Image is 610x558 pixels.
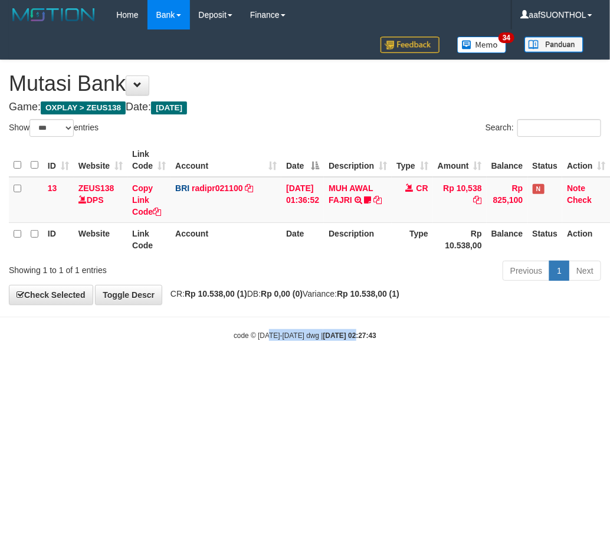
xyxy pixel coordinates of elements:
a: MUH AWAL FAJRI [329,183,373,205]
strong: Rp 0,00 (0) [261,289,303,298]
input: Search: [517,119,601,137]
a: Check [567,195,592,205]
a: Toggle Descr [95,285,162,305]
img: Button%20Memo.svg [457,37,507,53]
a: Previous [503,261,550,281]
span: BRI [175,183,189,193]
a: Next [569,261,601,281]
div: Showing 1 to 1 of 1 entries [9,260,245,276]
span: CR: DB: Variance: [165,289,399,298]
strong: Rp 10.538,00 (1) [185,289,247,298]
a: Copy Link Code [132,183,161,216]
th: ID [43,222,74,256]
th: Balance [487,143,528,177]
th: Account [170,222,281,256]
th: Status [528,143,563,177]
strong: Rp 10.538,00 (1) [337,289,399,298]
label: Show entries [9,119,99,137]
th: ID: activate to sort column ascending [43,143,74,177]
a: Note [567,183,585,193]
th: Balance [487,222,528,256]
select: Showentries [29,119,74,137]
th: Rp 10.538,00 [433,222,487,256]
img: Feedback.jpg [381,37,440,53]
small: code © [DATE]-[DATE] dwg | [234,331,376,340]
span: OXPLAY > ZEUS138 [41,101,126,114]
th: Description: activate to sort column ascending [324,143,392,177]
td: Rp 10,538 [433,177,487,223]
img: panduan.png [524,37,583,52]
a: radipr021100 [192,183,242,193]
img: MOTION_logo.png [9,6,99,24]
th: Website: activate to sort column ascending [74,143,127,177]
a: Copy radipr021100 to clipboard [245,183,254,193]
th: Status [528,222,563,256]
td: Rp 825,100 [487,177,528,223]
a: Check Selected [9,285,93,305]
th: Amount: activate to sort column ascending [433,143,487,177]
td: DPS [74,177,127,223]
th: Date: activate to sort column descending [281,143,324,177]
span: [DATE] [151,101,187,114]
th: Date [281,222,324,256]
th: Link Code [127,222,170,256]
span: Has Note [533,184,545,194]
a: ZEUS138 [78,183,114,193]
strong: [DATE] 02:27:43 [323,331,376,340]
th: Type: activate to sort column ascending [392,143,433,177]
th: Type [392,222,433,256]
label: Search: [486,119,601,137]
h1: Mutasi Bank [9,72,601,96]
th: Link Code: activate to sort column ascending [127,143,170,177]
a: 1 [549,261,569,281]
a: Copy Rp 10,538 to clipboard [474,195,482,205]
th: Account: activate to sort column ascending [170,143,281,177]
span: 34 [499,32,514,43]
span: 13 [48,183,57,193]
span: CR [416,183,428,193]
th: Website [74,222,127,256]
a: 34 [448,29,516,60]
th: Description [324,222,392,256]
h4: Game: Date: [9,101,601,113]
td: [DATE] 01:36:52 [281,177,324,223]
a: Copy MUH AWAL FAJRI to clipboard [374,195,382,205]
